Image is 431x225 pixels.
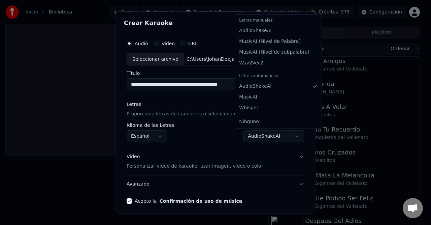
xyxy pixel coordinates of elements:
[239,49,309,56] span: MusicAI ( Nivel de subpalabra )
[239,94,257,101] span: MusicAI
[239,118,259,125] span: Ninguno
[239,105,258,111] span: Whisper
[239,83,271,90] span: AudioShakeAI
[239,60,263,66] span: Wav2Vec2
[239,27,271,34] span: AudioShakeAI
[236,16,320,25] div: Letras manuales
[239,38,301,45] span: MusicAI ( Nivel de Palabra )
[236,72,320,81] div: Letras automáticas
